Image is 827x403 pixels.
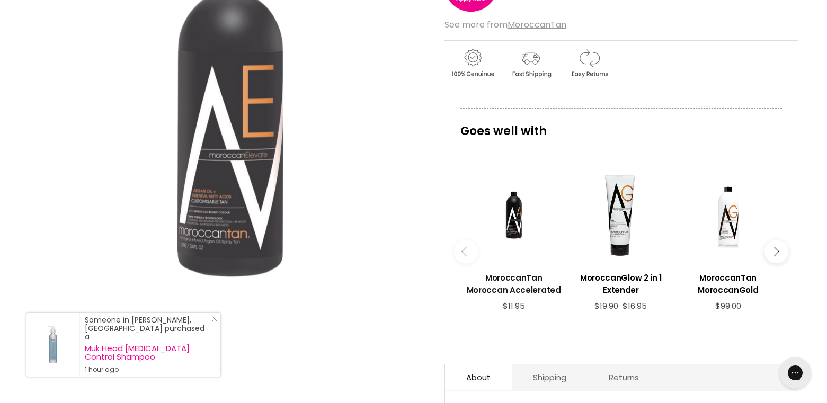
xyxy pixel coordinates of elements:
a: Muk Head [MEDICAL_DATA] Control Shampoo [85,344,210,361]
a: About [445,364,512,390]
small: 1 hour ago [85,365,210,374]
span: $19.90 [594,300,618,311]
iframe: Gorgias live chat messenger [774,353,816,392]
svg: Close Icon [211,316,218,322]
a: Shipping [512,364,588,390]
img: returns.gif [561,47,617,79]
a: Returns [588,364,660,390]
img: genuine.gif [444,47,501,79]
span: $99.00 [715,300,741,311]
a: MoroccanTan [508,19,566,31]
img: shipping.gif [503,47,559,79]
h3: MoroccanGlow 2 in 1 Extender [573,272,669,296]
div: Someone in [PERSON_NAME], [GEOGRAPHIC_DATA] purchased a [85,316,210,374]
a: View product:MoroccanTan Moroccan Accelerated [466,264,562,301]
h3: MoroccanTan MoroccanGold [680,272,776,296]
a: Close Notification [207,316,218,326]
a: View product:MoroccanGlow 2 in 1 Extender [573,264,669,301]
a: Visit product page [26,313,79,377]
a: View product:MoroccanTan MoroccanGold [680,264,776,301]
span: See more from [444,19,566,31]
span: $11.95 [503,300,525,311]
p: Goes well with [460,108,782,143]
div: Product thumbnails [28,319,427,349]
span: $16.95 [623,300,647,311]
h3: MoroccanTan Moroccan Accelerated [466,272,562,296]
